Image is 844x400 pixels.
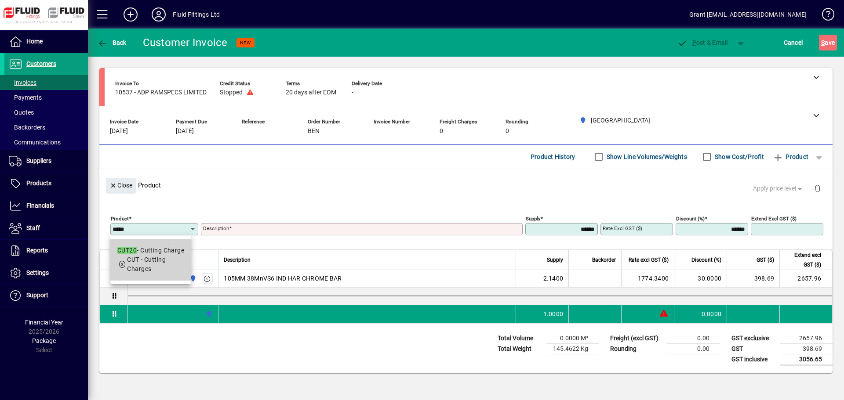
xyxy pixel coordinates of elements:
[674,270,727,288] td: 30.0000
[4,105,88,120] a: Quotes
[727,270,779,288] td: 398.69
[547,255,563,265] span: Supply
[605,152,687,161] label: Show Line Volumes/Weights
[493,333,546,343] td: Total Volume
[493,343,546,354] td: Total Weight
[26,224,40,231] span: Staff
[240,40,251,46] span: NEW
[110,128,128,135] span: [DATE]
[692,39,696,46] span: P
[757,255,774,265] span: GST ($)
[352,89,353,96] span: -
[106,178,136,194] button: Close
[187,274,197,283] span: AUCKLAND
[116,7,145,22] button: Add
[4,75,88,90] a: Invoices
[677,39,728,46] span: ost & Email
[531,150,575,164] span: Product History
[821,36,835,50] span: ave
[4,285,88,306] a: Support
[286,89,336,96] span: 20 days after EOM
[673,35,732,50] button: Post & Email
[26,157,51,164] span: Suppliers
[104,181,138,189] app-page-header-button: Close
[32,337,56,344] span: Package
[9,79,36,86] span: Invoices
[26,202,54,209] span: Financials
[25,319,63,326] span: Financial Year
[749,180,808,196] button: Apply price level
[784,36,803,50] span: Cancel
[543,274,564,283] span: 2.1400
[99,169,833,201] div: Product
[815,2,833,30] a: Knowledge Base
[26,292,48,299] span: Support
[526,215,540,221] mat-label: Supply
[4,217,88,239] a: Staff
[111,215,129,221] mat-label: Product
[26,247,48,254] span: Reports
[9,94,42,101] span: Payments
[203,225,229,231] mat-label: Description
[224,255,251,265] span: Description
[727,343,780,354] td: GST
[807,178,828,199] button: Delete
[4,135,88,150] a: Communications
[629,255,669,265] span: Rate excl GST ($)
[689,7,807,22] div: Grant [EMAIL_ADDRESS][DOMAIN_NAME]
[807,184,828,192] app-page-header-button: Delete
[819,35,837,50] button: Save
[308,128,320,135] span: BEN
[592,255,616,265] span: Backorder
[95,35,129,50] button: Back
[4,90,88,105] a: Payments
[606,333,667,343] td: Freight (excl GST)
[374,128,375,135] span: -
[4,173,88,195] a: Products
[674,305,727,323] td: 0.0000
[753,184,804,193] span: Apply price level
[4,31,88,53] a: Home
[110,239,191,281] mat-option: CUT20 - Cutting Charge
[242,128,244,135] span: -
[109,178,132,193] span: Close
[143,36,228,50] div: Customer Invoice
[127,256,166,272] span: CUT - Cutting Charges
[546,333,599,343] td: 0.0000 M³
[26,269,49,276] span: Settings
[527,149,579,165] button: Product History
[115,89,207,96] span: 10537 - ADP RAMSPECS LIMITED
[676,215,705,221] mat-label: Discount (%)
[9,139,61,146] span: Communications
[117,246,184,255] div: - Cutting Charge
[751,215,797,221] mat-label: Extend excl GST ($)
[203,309,213,319] span: AUCKLAND
[713,152,764,161] label: Show Cost/Profit
[220,89,243,96] span: Stopped
[627,274,669,283] div: 1774.3400
[26,60,56,67] span: Customers
[782,35,805,50] button: Cancel
[117,247,137,254] em: CUT20
[691,255,721,265] span: Discount (%)
[4,240,88,262] a: Reports
[4,150,88,172] a: Suppliers
[506,128,509,135] span: 0
[780,343,833,354] td: 398.69
[88,35,136,50] app-page-header-button: Back
[785,250,821,270] span: Extend excl GST ($)
[97,39,127,46] span: Back
[4,195,88,217] a: Financials
[667,343,720,354] td: 0.00
[224,274,342,283] span: 105MM 38MnVS6 IND HAR CHROME BAR
[176,128,194,135] span: [DATE]
[4,262,88,284] a: Settings
[780,333,833,343] td: 2657.96
[440,128,443,135] span: 0
[543,310,564,318] span: 1.0000
[727,354,780,365] td: GST inclusive
[173,7,220,22] div: Fluid Fittings Ltd
[145,7,173,22] button: Profile
[546,343,599,354] td: 145.4622 Kg
[780,354,833,365] td: 3056.65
